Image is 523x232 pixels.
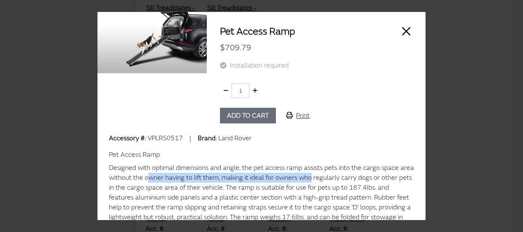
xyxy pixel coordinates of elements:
[279,108,317,123] button: Print
[230,61,289,70] span: Installation required
[220,38,412,57] div: $709.79
[190,134,191,142] span: |
[148,134,183,142] span: VPLRS0517
[97,12,207,73] img: Image for Pet Access Ramp
[220,25,379,38] h2: Pet Access Ramp
[109,150,414,160] div: Pet Access Ramp
[109,133,146,143] label: Accessory #:
[400,25,412,37] button: Close
[198,133,217,143] label: Brand:
[220,108,276,123] button: Add to cart
[218,134,252,142] span: Land Rover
